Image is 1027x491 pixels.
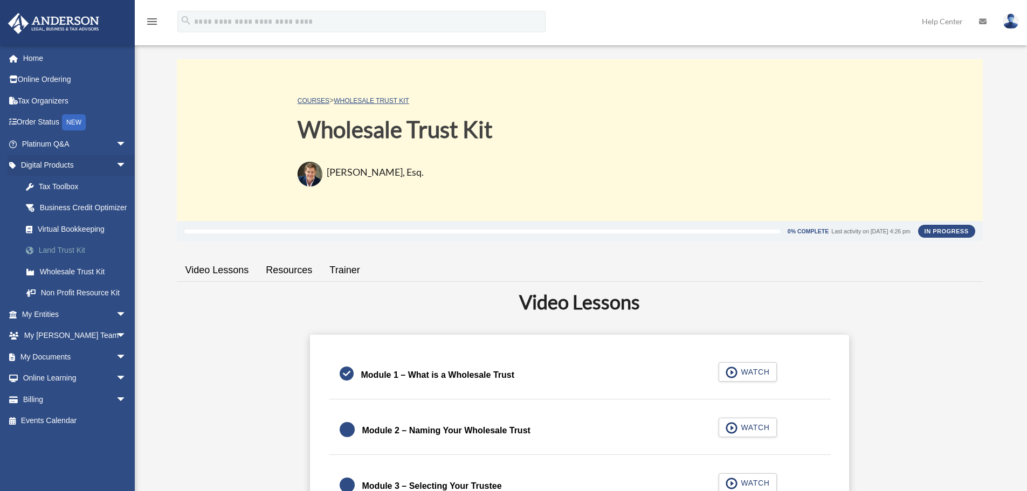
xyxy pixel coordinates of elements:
[116,389,137,411] span: arrow_drop_down
[183,288,976,315] h2: Video Lessons
[146,19,158,28] a: menu
[5,13,102,34] img: Anderson Advisors Platinum Portal
[737,478,769,488] span: WATCH
[15,240,143,261] a: Land Trust Kit
[38,180,129,193] div: Tax Toolbox
[8,155,143,176] a: Digital Productsarrow_drop_down
[334,97,409,105] a: Wholesale Trust Kit
[918,225,975,238] div: In Progress
[15,261,137,282] a: Wholesale Trust Kit
[116,155,137,177] span: arrow_drop_down
[298,94,493,107] p: >
[38,201,129,215] div: Business Credit Optimizer
[8,303,143,325] a: My Entitiesarrow_drop_down
[737,422,769,433] span: WATCH
[298,162,322,186] img: Clint-Coons-Esq_lg.png
[8,389,143,410] a: Billingarrow_drop_down
[298,97,329,105] a: COURSES
[340,362,820,388] a: Module 1 – What is a Wholesale Trust WATCH
[719,418,777,437] button: WATCH
[8,112,143,134] a: Order StatusNEW
[737,366,769,377] span: WATCH
[8,90,143,112] a: Tax Organizers
[831,229,910,234] div: Last activity on [DATE] 4:26 pm
[1003,13,1019,29] img: User Pic
[8,133,143,155] a: Platinum Q&Aarrow_drop_down
[15,218,143,240] a: Virtual Bookkeeping
[38,286,129,300] div: Non Profit Resource Kit
[327,165,424,179] h3: [PERSON_NAME], Esq.
[788,229,829,234] div: 0% Complete
[8,69,143,91] a: Online Ordering
[38,244,129,257] div: Land Trust Kit
[257,255,321,286] a: Resources
[180,15,192,26] i: search
[340,418,820,444] a: Module 2 – Naming Your Wholesale Trust WATCH
[177,255,258,286] a: Video Lessons
[8,368,143,389] a: Online Learningarrow_drop_down
[116,133,137,155] span: arrow_drop_down
[38,223,129,236] div: Virtual Bookkeeping
[15,282,143,304] a: Non Profit Resource Kit
[719,362,777,382] button: WATCH
[321,255,368,286] a: Trainer
[116,325,137,347] span: arrow_drop_down
[15,197,143,219] a: Business Credit Optimizer
[361,368,515,383] div: Module 1 – What is a Wholesale Trust
[62,114,86,130] div: NEW
[116,346,137,368] span: arrow_drop_down
[116,368,137,390] span: arrow_drop_down
[8,325,143,347] a: My [PERSON_NAME] Teamarrow_drop_down
[8,410,143,432] a: Events Calendar
[8,47,143,69] a: Home
[298,114,493,146] h1: Wholesale Trust Kit
[362,423,530,438] div: Module 2 – Naming Your Wholesale Trust
[116,303,137,326] span: arrow_drop_down
[38,265,124,279] div: Wholesale Trust Kit
[15,176,143,197] a: Tax Toolbox
[146,15,158,28] i: menu
[8,346,143,368] a: My Documentsarrow_drop_down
